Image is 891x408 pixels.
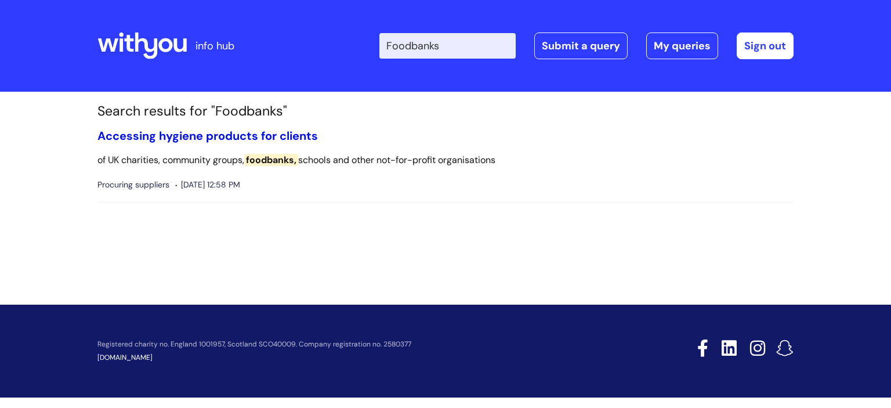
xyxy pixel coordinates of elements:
span: foodbanks, [244,154,298,166]
a: [DOMAIN_NAME] [97,353,153,362]
p: of UK charities, community groups, schools and other not-for-profit organisations [97,152,794,169]
a: Submit a query [534,33,628,59]
input: Search [379,33,516,59]
a: Sign out [737,33,794,59]
a: My queries [646,33,718,59]
p: Registered charity no. England 1001957, Scotland SCO40009. Company registration no. 2580377 [97,341,615,348]
div: | - [379,33,794,59]
p: info hub [195,37,234,55]
h1: Search results for "Foodbanks" [97,103,794,120]
a: Accessing hygiene products for clients [97,128,318,143]
span: [DATE] 12:58 PM [175,178,240,192]
span: Procuring suppliers [97,178,169,192]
